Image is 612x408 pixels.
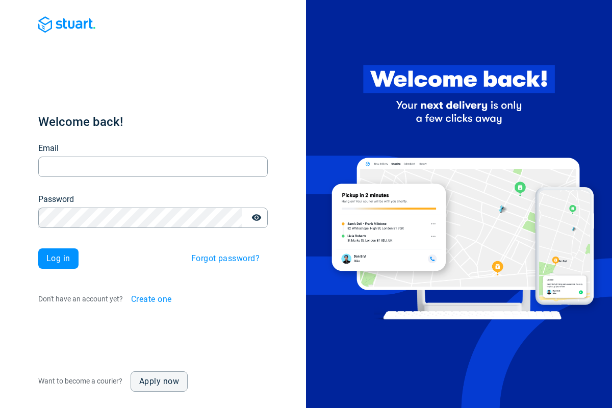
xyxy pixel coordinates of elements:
[38,16,95,33] img: Blue logo
[38,248,79,269] button: Log in
[38,193,74,206] label: Password
[183,248,268,269] button: Forgot password?
[38,114,268,130] h1: Welcome back!
[38,142,59,155] label: Email
[191,254,260,263] span: Forgot password?
[38,295,123,303] span: Don't have an account yet?
[139,377,179,386] span: Apply now
[46,254,70,263] span: Log in
[38,377,122,385] span: Want to become a courier?
[131,371,188,392] a: Apply now
[123,289,180,310] button: Create one
[131,295,172,303] span: Create one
